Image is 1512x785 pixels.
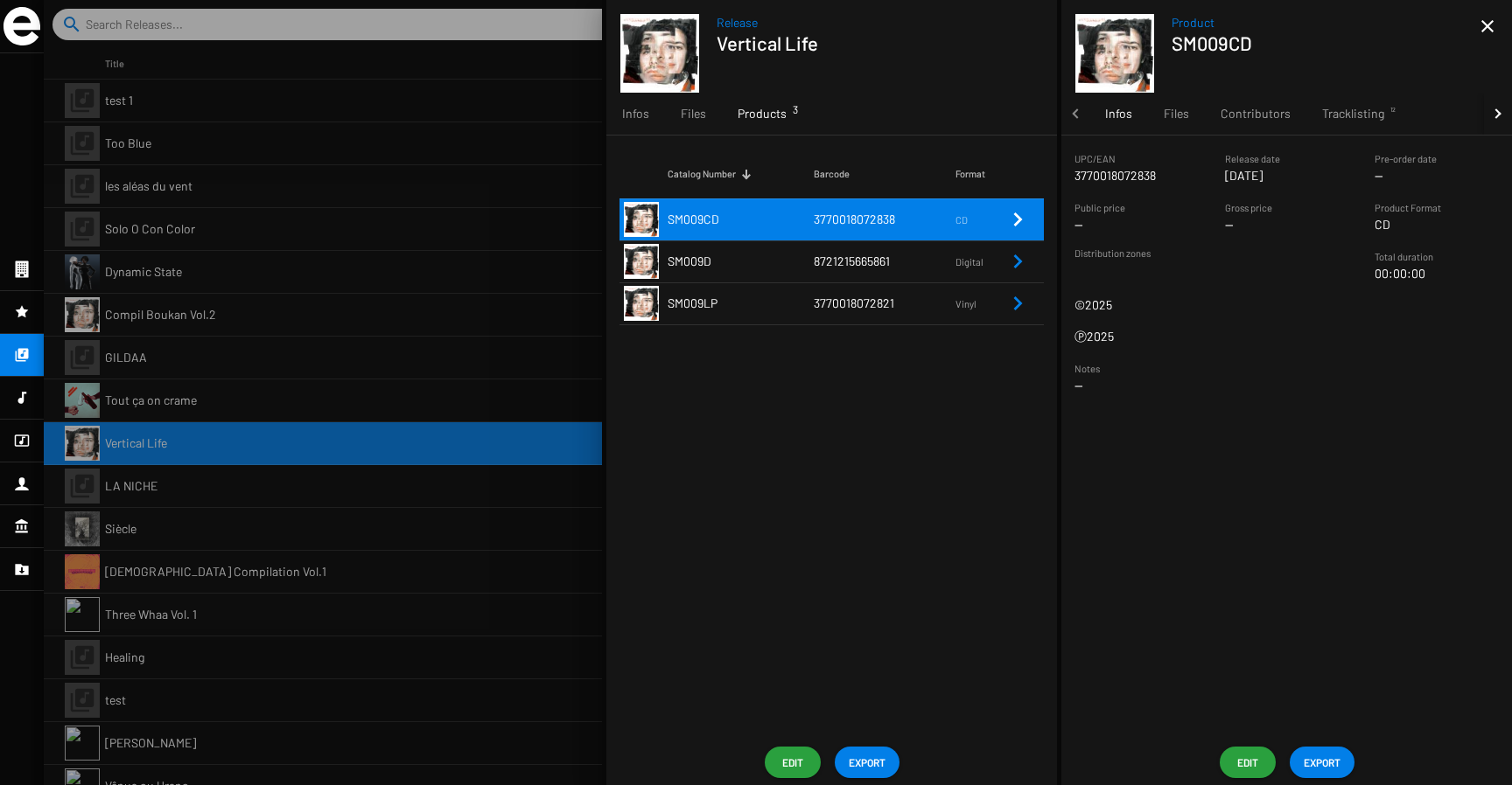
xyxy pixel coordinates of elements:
button: EXPORT [1290,747,1354,778]
span: Files [1164,105,1189,122]
img: 20250519_ab_vl_cover.jpg [624,202,659,237]
span: 3770018072838 [814,212,895,226]
img: grand-sigle.svg [3,7,40,45]
h1: Vertical Life [717,31,1011,54]
p: -- [1074,216,1125,233]
span: Contributors [1221,105,1291,122]
small: Notes [1074,363,1100,374]
button: Edit [765,747,821,778]
small: Gross price [1225,202,1272,213]
p: 00:00:00 [1375,265,1499,282]
span: 3770018072821 [814,295,894,310]
span: Edit [1234,747,1262,778]
span: Vinyl [955,298,976,309]
small: Distribution zones [1074,247,1348,261]
h1: SM009CD [1172,31,1466,54]
span: EXPORT [1304,747,1340,778]
div: Format [955,165,1007,183]
small: Pre-order date [1375,153,1437,164]
mat-icon: Remove Reference [1007,251,1028,272]
span: Release [717,14,1025,31]
span: 8721215665861 [814,254,890,268]
div: Barcode [814,165,850,183]
p: -- [1074,377,1499,394]
img: 20250519_ab_vl_cover.jpg [1075,14,1154,93]
span: EXPORT [849,747,885,778]
button: Edit [1220,747,1276,778]
small: Product Format [1375,202,1441,213]
p: 3770018072838 [1074,167,1156,184]
mat-icon: close [1477,16,1498,37]
span: Infos [622,105,649,122]
div: Catalog Number [668,165,814,183]
p: -- [1225,216,1272,233]
div: Catalog Number [668,165,736,183]
div: Barcode [814,165,955,183]
span: ©2025 [1074,297,1112,312]
span: Infos [1105,105,1132,122]
mat-icon: Remove Reference [1007,293,1028,314]
img: 20250519_ab_vl_cover.jpg [624,244,659,279]
p: -- [1375,167,1437,184]
img: 20250519_ab_vl_cover.jpg [624,286,659,321]
small: Public price [1074,202,1125,213]
span: Files [681,105,706,122]
span: Edit [779,747,807,778]
span: Digital [955,256,983,267]
button: EXPORT [835,747,899,778]
span: Products [738,105,787,122]
small: Release date [1225,153,1280,164]
span: Ⓟ2025 [1074,329,1114,344]
div: Format [955,165,985,183]
span: Tracklisting [1322,105,1384,122]
span: SM009LP [668,295,717,310]
small: UPC/EAN [1074,153,1116,164]
span: SM009D [668,254,711,268]
span: CD [955,214,968,226]
p: [DATE] [1225,167,1280,184]
mat-icon: Remove Reference [1007,209,1028,230]
small: Total duration [1375,251,1433,262]
span: SM009CD [668,212,719,226]
span: CD [1375,217,1390,232]
img: 20250519_ab_vl_cover.jpg [620,14,699,93]
span: Product [1172,14,1480,31]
